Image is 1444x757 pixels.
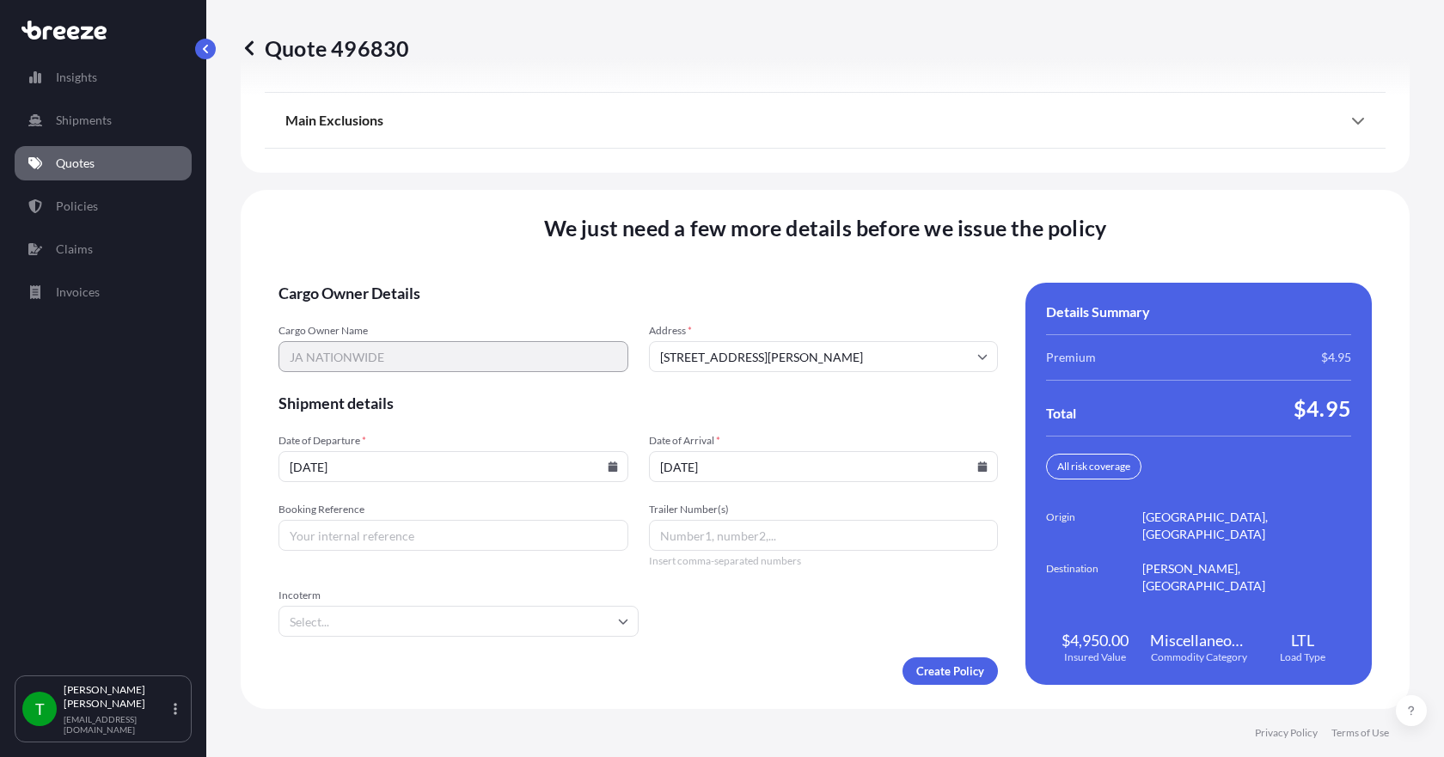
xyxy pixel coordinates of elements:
[649,451,999,482] input: mm/dd/yyyy
[649,554,999,568] span: Insert comma-separated numbers
[649,341,999,372] input: Cargo owner address
[15,60,192,95] a: Insights
[15,103,192,137] a: Shipments
[649,434,999,448] span: Date of Arrival
[649,503,999,516] span: Trailer Number(s)
[15,275,192,309] a: Invoices
[916,662,984,680] p: Create Policy
[15,146,192,180] a: Quotes
[56,69,97,86] p: Insights
[241,34,409,62] p: Quote 496830
[56,198,98,215] p: Policies
[278,283,998,303] span: Cargo Owner Details
[1142,509,1351,543] span: [GEOGRAPHIC_DATA], [GEOGRAPHIC_DATA]
[278,393,998,413] span: Shipment details
[15,189,192,223] a: Policies
[1046,349,1096,366] span: Premium
[278,589,639,602] span: Incoterm
[1046,454,1141,479] div: All risk coverage
[1294,394,1351,422] span: $4.95
[1142,560,1351,595] span: [PERSON_NAME], [GEOGRAPHIC_DATA]
[285,112,383,129] span: Main Exclusions
[1331,726,1389,740] a: Terms of Use
[1046,405,1076,422] span: Total
[56,284,100,301] p: Invoices
[278,606,639,637] input: Select...
[15,232,192,266] a: Claims
[278,324,628,338] span: Cargo Owner Name
[64,683,170,711] p: [PERSON_NAME] [PERSON_NAME]
[1150,630,1247,650] span: Miscellaneous Manufactured Articles
[278,451,628,482] input: mm/dd/yyyy
[649,520,999,551] input: Number1, number2,...
[544,214,1107,241] span: We just need a few more details before we issue the policy
[285,100,1365,141] div: Main Exclusions
[35,700,45,717] span: T
[278,434,628,448] span: Date of Departure
[56,112,112,129] p: Shipments
[1046,509,1142,543] span: Origin
[1151,650,1247,664] span: Commodity Category
[1064,650,1126,664] span: Insured Value
[1255,726,1318,740] a: Privacy Policy
[1280,650,1325,664] span: Load Type
[1062,630,1129,650] span: $4,950.00
[56,155,95,172] p: Quotes
[1046,303,1150,321] span: Details Summary
[1321,349,1351,366] span: $4.95
[56,241,93,258] p: Claims
[278,520,628,551] input: Your internal reference
[1291,630,1314,650] span: LTL
[278,503,628,516] span: Booking Reference
[64,714,170,735] p: [EMAIL_ADDRESS][DOMAIN_NAME]
[1046,560,1142,595] span: Destination
[649,324,999,338] span: Address
[903,657,998,685] button: Create Policy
